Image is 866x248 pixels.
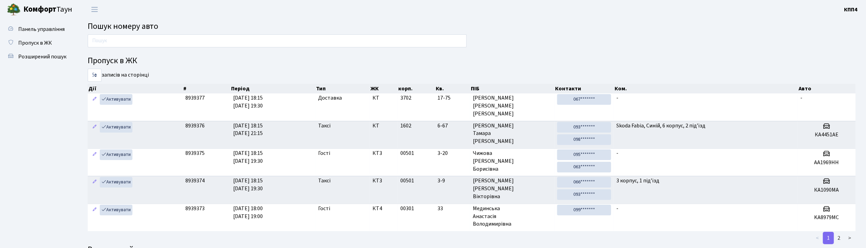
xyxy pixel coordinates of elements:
span: Пошук номеру авто [88,20,158,32]
h5: АА1969НН [801,159,853,166]
span: Панель управління [18,25,65,33]
span: Мединська Анастасія Володимирівна [473,205,552,228]
span: 3-20 [438,149,468,157]
span: Таун [23,4,72,15]
th: ПІБ [470,84,555,93]
th: Тип [315,84,370,93]
span: Таксі [318,177,331,185]
span: Гості [318,149,330,157]
h4: Пропуск в ЖК [88,56,856,66]
span: Гості [318,205,330,213]
th: Контакти [555,84,614,93]
span: Таксі [318,122,331,130]
span: Розширений пошук [18,53,66,60]
span: КТ [372,122,395,130]
a: Пропуск в ЖК [3,36,72,50]
span: 8939375 [185,149,205,157]
a: Активувати [100,149,132,160]
th: ЖК [370,84,398,93]
span: [DATE] 18:15 [DATE] 19:30 [233,149,263,165]
span: - [617,94,619,102]
span: Доставка [318,94,342,102]
span: 17-75 [438,94,468,102]
th: Кв. [435,84,470,93]
span: 1602 [400,122,411,129]
label: записів на сторінці [88,69,149,82]
a: Редагувати [90,149,99,160]
span: 33 [438,205,468,213]
b: Комфорт [23,4,56,15]
a: Редагувати [90,205,99,215]
a: Розширений пошук [3,50,72,64]
a: Редагувати [90,94,99,105]
span: 6-67 [438,122,468,130]
th: Ком. [614,84,798,93]
img: logo.png [7,3,21,16]
a: Активувати [100,177,132,188]
span: [PERSON_NAME] [PERSON_NAME] Вікторівна [473,177,552,201]
span: Skoda Fabia, Синій, 6 корпус, 2 під'їзд [617,122,706,129]
span: 8939374 [185,177,205,184]
span: [PERSON_NAME] [PERSON_NAME] [PERSON_NAME] [473,94,552,118]
span: 8939373 [185,205,205,212]
button: Переключити навігацію [86,4,103,15]
th: Авто [798,84,856,93]
span: [DATE] 18:15 [DATE] 21:15 [233,122,263,137]
span: КТ3 [372,149,395,157]
a: Активувати [100,205,132,215]
th: # [183,84,230,93]
span: [DATE] 18:15 [DATE] 19:30 [233,94,263,110]
span: Чижова [PERSON_NAME] Борисівна [473,149,552,173]
span: КТ3 [372,177,395,185]
h5: KA8979MC [801,214,853,221]
h5: КА4451АЕ [801,132,853,138]
b: КПП4 [844,6,858,13]
th: Період [231,84,315,93]
span: КТ [372,94,395,102]
span: [DATE] 18:15 [DATE] 19:30 [233,177,263,192]
span: 00301 [400,205,414,212]
a: Активувати [100,94,132,105]
span: 3 корпус, 1 під'їзд [617,177,660,184]
span: 8939377 [185,94,205,102]
a: КПП4 [844,5,858,14]
span: 8939376 [185,122,205,129]
th: Дії [88,84,183,93]
a: Редагувати [90,177,99,188]
a: Панель управління [3,22,72,36]
span: [PERSON_NAME] Тамара [PERSON_NAME] [473,122,552,146]
a: 2 [834,232,845,244]
span: 3702 [400,94,411,102]
a: 1 [823,232,834,244]
span: - [801,94,803,102]
h5: КА1090МА [801,187,853,193]
th: корп. [398,84,435,93]
span: 3-9 [438,177,468,185]
a: Активувати [100,122,132,133]
a: > [844,232,856,244]
a: Редагувати [90,122,99,133]
span: [DATE] 18:00 [DATE] 19:00 [233,205,263,220]
span: - [617,205,619,212]
span: 00501 [400,177,414,184]
span: КТ4 [372,205,395,213]
input: Пошук [88,34,467,47]
span: - [617,149,619,157]
select: записів на сторінці [88,69,101,82]
span: Пропуск в ЖК [18,39,52,47]
span: 00501 [400,149,414,157]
